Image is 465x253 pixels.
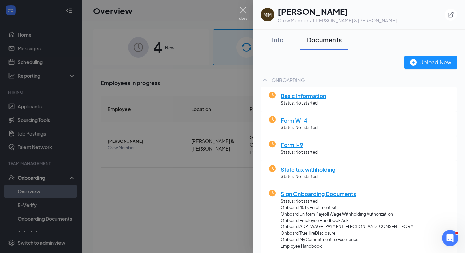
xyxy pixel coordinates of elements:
[447,11,454,18] svg: ExternalLink
[281,211,414,218] span: Onboard Uniform Payroll Wage Withholding Authorization
[281,174,335,180] span: Status: Not started
[272,77,305,83] div: ONBOARDING
[281,149,318,156] span: Status: Not started
[281,190,414,198] span: Sign Onboarding Documents
[263,11,272,18] div: MM
[281,230,414,237] span: Onboard TrueHireDisclosure
[281,218,414,224] span: Onboard Employee Handbook Ack
[281,243,414,250] span: Employee Handbook
[281,237,414,243] span: Onboard My Commitment to Excellence
[261,76,269,84] svg: ChevronUp
[281,92,326,100] span: Basic Information
[307,35,342,44] div: Documents
[281,198,414,205] span: Status: Not started
[268,35,288,44] div: Info
[278,17,397,24] div: Crew Member at [PERSON_NAME] & [PERSON_NAME]
[278,5,397,17] h1: [PERSON_NAME]
[410,58,451,66] div: Upload New
[281,125,318,131] span: Status: Not started
[281,224,414,230] span: Onboard ADP_WAGE_PAYMENT_ELECTION_AND_CONSENT_FORM
[281,100,326,107] span: Status: Not started
[281,205,414,211] span: Onboard 401k Enrollment Kit
[442,230,458,246] iframe: Intercom live chat
[281,116,318,125] span: Form W-4
[445,9,457,21] button: ExternalLink
[404,56,457,69] button: Upload New
[281,165,335,174] span: State tax withholding
[281,141,318,149] span: Form I-9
